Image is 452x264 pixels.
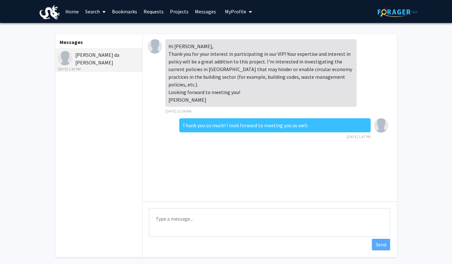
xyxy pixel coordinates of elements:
span: My Profile [225,8,246,15]
textarea: Message [149,208,390,237]
a: Messages [192,0,219,23]
div: Hi [PERSON_NAME], Thank you for your interest in participating in our VIP! Your expertise and int... [165,39,357,107]
div: [DATE] 1:47 PM [58,66,141,72]
iframe: Chat [5,235,27,259]
span: [DATE] 11:54 AM [165,109,191,114]
img: Fernanda Campos da Cruz Rios [58,51,72,65]
img: ForagerOne Logo [378,7,418,17]
a: Projects [167,0,192,23]
span: [DATE] 1:47 PM [347,134,371,139]
img: Drexel University Logo [40,5,60,19]
a: Requests [140,0,167,23]
div: Thank you so much! I look forward to meeting you as well. [179,118,371,132]
a: Home [62,0,82,23]
div: [PERSON_NAME] da [PERSON_NAME] [58,51,141,72]
img: Fernanda Campos da Cruz Rios [148,39,162,54]
a: Bookmarks [109,0,140,23]
button: Send [372,239,390,250]
img: Madi Klak [374,118,388,133]
a: Search [82,0,109,23]
b: Messages [60,39,83,45]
